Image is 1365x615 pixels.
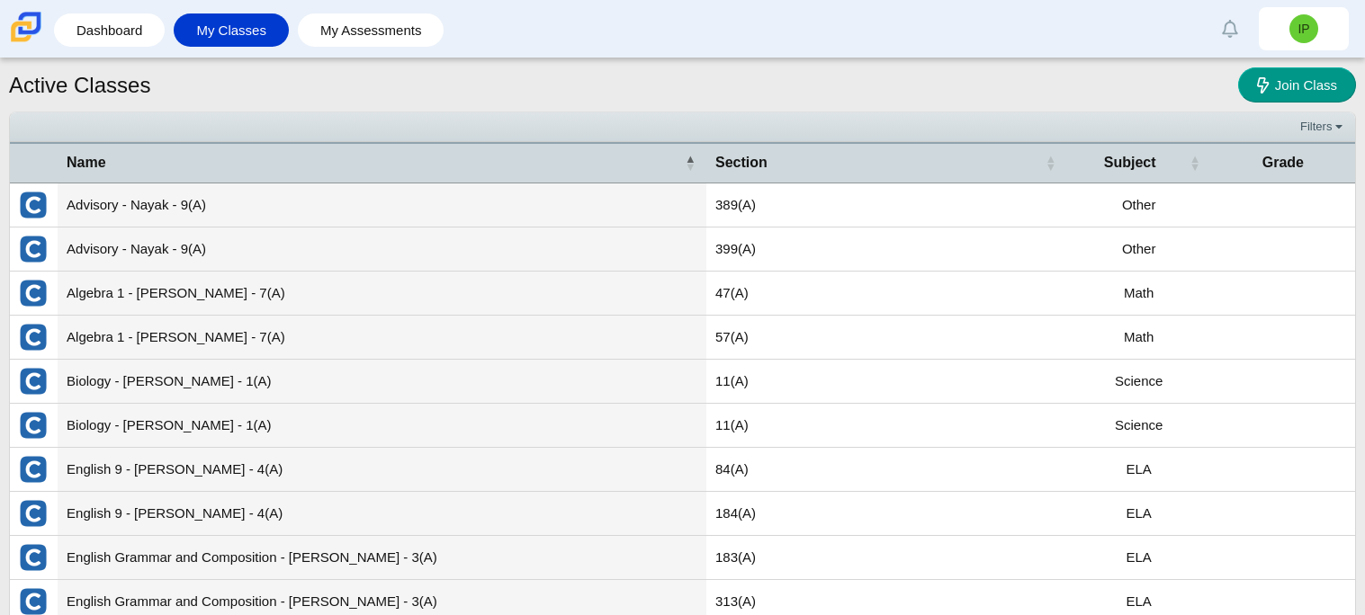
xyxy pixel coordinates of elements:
[19,499,48,528] img: External class connected through Clever
[19,367,48,396] img: External class connected through Clever
[19,455,48,484] img: External class connected through Clever
[706,316,1067,360] td: 57(A)
[58,316,706,360] td: Algebra 1 - [PERSON_NAME] - 7(A)
[706,183,1067,227] td: 389(A)
[7,8,45,46] img: Carmen School of Science & Technology
[58,536,706,580] td: English Grammar and Composition - [PERSON_NAME] - 3(A)
[58,227,706,272] td: Advisory - Nayak - 9(A)
[706,492,1067,536] td: 184(A)
[19,235,48,263] img: External class connected through Clever
[58,492,706,536] td: English 9 - [PERSON_NAME] - 4(A)
[1067,183,1211,227] td: Other
[706,448,1067,492] td: 84(A)
[58,404,706,448] td: Biology - [PERSON_NAME] - 1(A)
[19,411,48,440] img: External class connected through Clever
[307,13,436,47] a: My Assessments
[1067,536,1211,580] td: ELA
[1067,492,1211,536] td: ELA
[1275,77,1337,93] span: Join Class
[1259,7,1349,50] a: IP
[1046,144,1056,182] span: Section : Activate to sort
[1067,404,1211,448] td: Science
[706,404,1067,448] td: 11(A)
[7,33,45,49] a: Carmen School of Science & Technology
[1238,67,1356,102] a: Join Class
[706,536,1067,580] td: 183(A)
[715,155,768,170] span: Section
[1262,155,1304,170] span: Grade
[706,272,1067,316] td: 47(A)
[706,360,1067,404] td: 11(A)
[58,360,706,404] td: Biology - [PERSON_NAME] - 1(A)
[19,543,48,572] img: External class connected through Clever
[1067,316,1211,360] td: Math
[1067,448,1211,492] td: ELA
[9,70,150,101] h1: Active Classes
[685,144,696,182] span: Name : Activate to invert sorting
[58,448,706,492] td: English 9 - [PERSON_NAME] - 4(A)
[1298,22,1309,35] span: IP
[58,183,706,227] td: Advisory - Nayak - 9(A)
[1190,144,1200,182] span: Subject : Activate to sort
[1210,9,1250,49] a: Alerts
[67,155,106,170] span: Name
[1067,360,1211,404] td: Science
[19,191,48,219] img: External class connected through Clever
[1296,118,1351,136] a: Filters
[19,323,48,352] img: External class connected through Clever
[1067,227,1211,272] td: Other
[1067,272,1211,316] td: Math
[1104,155,1156,170] span: Subject
[183,13,280,47] a: My Classes
[706,227,1067,272] td: 399(A)
[63,13,156,47] a: Dashboard
[58,272,706,316] td: Algebra 1 - [PERSON_NAME] - 7(A)
[19,279,48,307] img: External class connected through Clever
